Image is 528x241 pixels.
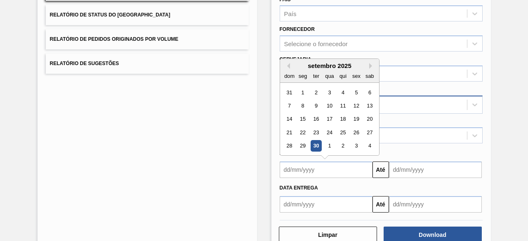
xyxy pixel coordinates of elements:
input: dd/mm/yyyy [280,161,372,178]
div: Choose sábado, 6 de setembro de 2025 [364,87,375,98]
input: dd/mm/yyyy [389,196,482,213]
div: Choose sábado, 4 de outubro de 2025 [364,140,375,152]
div: Choose sexta-feira, 19 de setembro de 2025 [351,114,362,125]
div: Choose segunda-feira, 29 de setembro de 2025 [297,140,308,152]
div: Choose quarta-feira, 24 de setembro de 2025 [324,127,335,138]
div: Choose segunda-feira, 15 de setembro de 2025 [297,114,308,125]
span: Data entrega [280,185,318,191]
button: Relatório de Pedidos Originados por Volume [46,29,249,49]
label: Cervejaria [280,56,311,62]
div: Selecione o fornecedor [284,40,348,47]
button: Previous Month [284,63,290,69]
div: Choose quinta-feira, 11 de setembro de 2025 [337,100,348,111]
div: Choose sábado, 27 de setembro de 2025 [364,127,375,138]
div: Choose quarta-feira, 10 de setembro de 2025 [324,100,335,111]
input: dd/mm/yyyy [389,161,482,178]
button: Relatório de Sugestões [46,54,249,74]
div: País [284,10,297,17]
span: Relatório de Sugestões [50,61,119,66]
div: Choose quinta-feira, 25 de setembro de 2025 [337,127,348,138]
div: seg [297,70,308,82]
button: Até [372,196,389,213]
button: Relatório de Status do [GEOGRAPHIC_DATA] [46,5,249,25]
div: Choose sexta-feira, 5 de setembro de 2025 [351,87,362,98]
div: month 2025-09 [283,86,376,152]
div: setembro 2025 [280,62,379,69]
span: Relatório de Pedidos Originados por Volume [50,36,179,42]
label: Fornecedor [280,26,315,32]
div: Choose quarta-feira, 1 de outubro de 2025 [324,140,335,152]
div: Choose domingo, 7 de setembro de 2025 [284,100,295,111]
div: Choose sábado, 13 de setembro de 2025 [364,100,375,111]
div: Choose terça-feira, 16 de setembro de 2025 [310,114,321,125]
div: Choose quinta-feira, 18 de setembro de 2025 [337,114,348,125]
div: Choose domingo, 14 de setembro de 2025 [284,114,295,125]
button: Next Month [369,63,375,69]
div: ter [310,70,321,82]
div: Choose quinta-feira, 4 de setembro de 2025 [337,87,348,98]
div: Choose sexta-feira, 12 de setembro de 2025 [351,100,362,111]
div: qua [324,70,335,82]
div: Choose terça-feira, 9 de setembro de 2025 [310,100,321,111]
div: Choose segunda-feira, 22 de setembro de 2025 [297,127,308,138]
input: dd/mm/yyyy [280,196,372,213]
div: Choose quarta-feira, 3 de setembro de 2025 [324,87,335,98]
div: Choose terça-feira, 30 de setembro de 2025 [310,140,321,152]
div: Choose quinta-feira, 2 de outubro de 2025 [337,140,348,152]
div: Choose segunda-feira, 8 de setembro de 2025 [297,100,308,111]
div: sex [351,70,362,82]
span: Relatório de Status do [GEOGRAPHIC_DATA] [50,12,170,18]
div: Choose segunda-feira, 1 de setembro de 2025 [297,87,308,98]
div: Choose quarta-feira, 17 de setembro de 2025 [324,114,335,125]
div: Choose domingo, 21 de setembro de 2025 [284,127,295,138]
div: dom [284,70,295,82]
div: Choose sexta-feira, 3 de outubro de 2025 [351,140,362,152]
div: Choose terça-feira, 2 de setembro de 2025 [310,87,321,98]
div: Choose domingo, 31 de agosto de 2025 [284,87,295,98]
button: Até [372,161,389,178]
div: qui [337,70,348,82]
div: Choose terça-feira, 23 de setembro de 2025 [310,127,321,138]
div: sab [364,70,375,82]
div: Choose sexta-feira, 26 de setembro de 2025 [351,127,362,138]
div: Choose sábado, 20 de setembro de 2025 [364,114,375,125]
div: Choose domingo, 28 de setembro de 2025 [284,140,295,152]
